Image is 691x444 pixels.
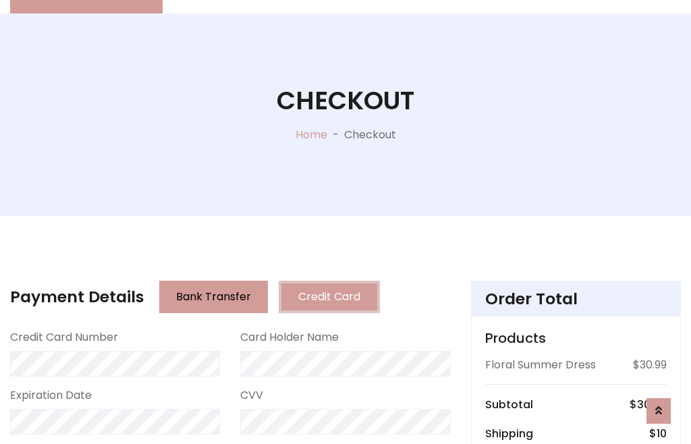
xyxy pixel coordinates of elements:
[279,281,380,313] button: Credit Card
[327,127,344,143] p: -
[10,329,118,345] label: Credit Card Number
[10,287,144,306] h4: Payment Details
[485,330,667,346] h5: Products
[277,86,414,116] h1: Checkout
[633,357,667,373] p: $30.99
[485,357,596,373] p: Floral Summer Dress
[296,127,327,142] a: Home
[485,427,533,440] h6: Shipping
[657,426,667,441] span: 10
[485,289,667,308] h4: Order Total
[637,397,667,412] span: 30.99
[649,427,667,440] h6: $
[485,398,533,411] h6: Subtotal
[344,127,396,143] p: Checkout
[240,329,339,345] label: Card Holder Name
[10,387,92,404] label: Expiration Date
[240,387,263,404] label: CVV
[630,398,667,411] h6: $
[159,281,268,313] button: Bank Transfer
